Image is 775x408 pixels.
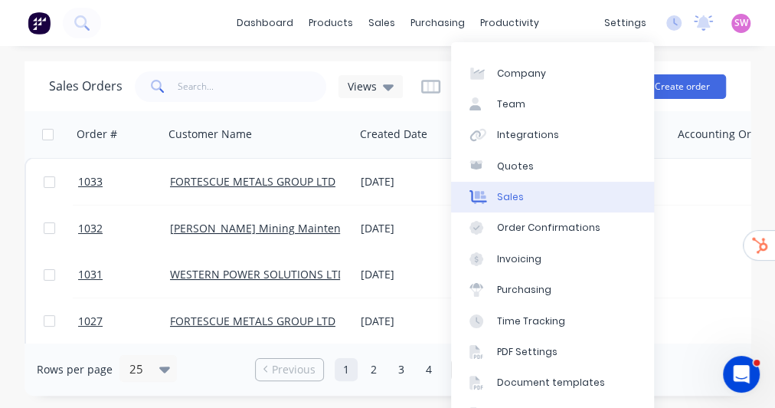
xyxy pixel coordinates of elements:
[497,190,524,204] div: Sales
[362,358,385,381] a: Page 2
[361,12,403,35] div: sales
[348,78,377,94] span: Views
[497,97,525,111] div: Team
[249,358,526,381] ul: Pagination
[451,275,654,305] a: Purchasing
[168,127,252,142] div: Customer Name
[361,221,475,236] div: [DATE]
[451,212,654,243] a: Order Confirmations
[451,151,654,182] a: Quotes
[28,12,51,35] img: Factory
[451,367,654,398] a: Document templates
[497,283,551,297] div: Purchasing
[170,221,403,235] a: [PERSON_NAME] Mining Maintenance Pty Ltd
[272,362,316,377] span: Previous
[451,120,654,150] a: Integrations
[497,314,565,328] div: Time Tracking
[723,356,760,393] iframe: Intercom live chat
[361,267,475,282] div: [DATE]
[451,337,654,367] a: PDF Settings
[361,174,475,189] div: [DATE]
[390,358,413,381] a: Page 3
[361,314,475,329] div: [DATE]
[78,314,103,329] span: 1027
[78,221,103,236] span: 1032
[78,174,103,189] span: 1033
[497,376,605,390] div: Document templates
[301,12,361,35] div: products
[37,362,113,377] span: Rows per page
[360,127,427,142] div: Created Date
[170,267,345,281] a: WESTERN POWER SOLUTIONS LTD
[451,244,654,275] a: Invoicing
[451,182,654,212] a: Sales
[734,16,748,30] span: SW
[497,221,600,235] div: Order Confirmations
[497,128,559,142] div: Integrations
[417,358,440,381] a: Page 4
[78,206,170,252] a: 1032
[497,67,546,81] div: Company
[78,298,170,344] a: 1027
[335,358,358,381] a: Page 1 is your current page
[49,79,123,94] h1: Sales Orders
[170,174,335,189] a: FORTESCUE METALS GROUP LTD
[178,71,327,102] input: Search...
[170,314,335,328] a: FORTESCUE METALS GROUP LTD
[497,252,541,266] div: Invoicing
[451,89,654,120] a: Team
[497,345,558,359] div: PDF Settings
[77,127,117,142] div: Order #
[639,74,726,99] button: Create order
[229,12,301,35] a: dashboard
[497,160,534,173] div: Quotes
[473,12,547,35] div: productivity
[597,12,654,35] div: settings
[403,12,473,35] div: purchasing
[256,362,323,377] a: Previous page
[78,252,170,298] a: 1031
[78,159,170,205] a: 1033
[451,58,654,88] a: Company
[78,267,103,282] span: 1031
[451,305,654,336] a: Time Tracking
